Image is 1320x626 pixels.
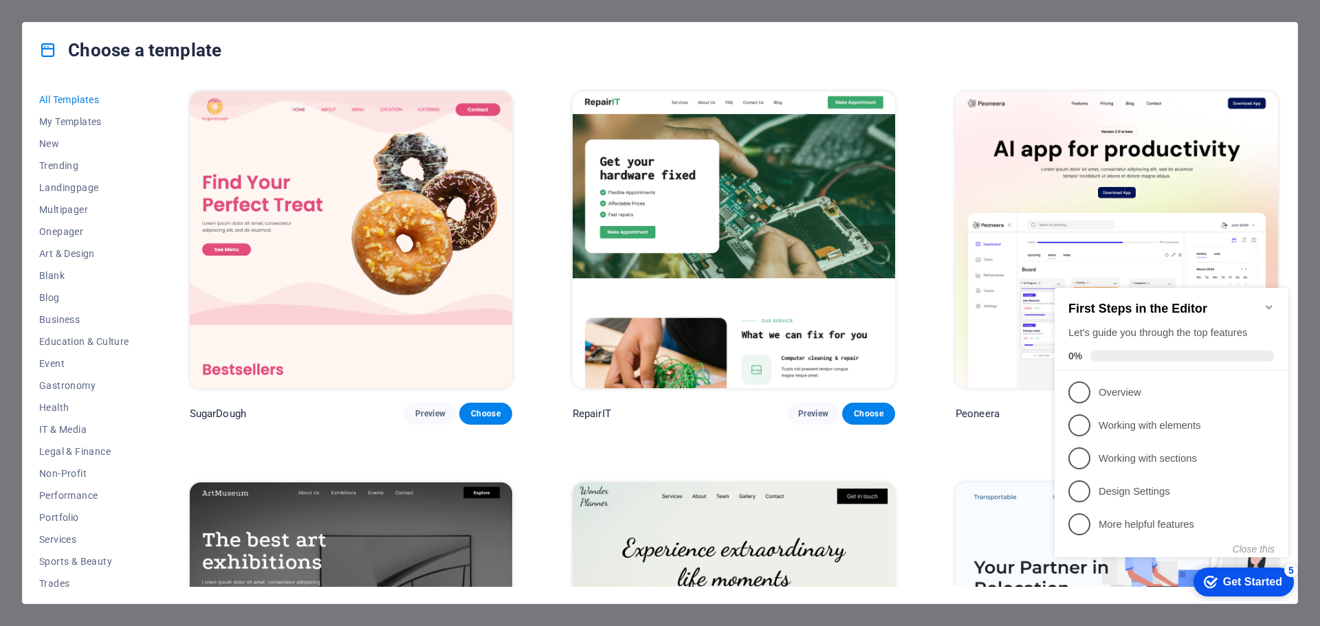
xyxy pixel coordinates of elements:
[39,490,129,501] span: Performance
[39,468,129,479] span: Non-Profit
[39,534,129,545] span: Services
[573,91,895,388] img: RepairIT
[39,331,129,353] button: Education & Culture
[39,375,129,396] button: Gastronomy
[39,292,129,303] span: Blog
[190,91,512,388] img: SugarDough
[39,309,129,331] button: Business
[39,446,129,457] span: Legal & Finance
[798,408,828,419] span: Preview
[39,199,129,221] button: Multipager
[39,138,129,149] span: New
[853,408,883,419] span: Choose
[190,407,246,421] p: SugarDough
[39,462,129,484] button: Non-Profit
[39,287,129,309] button: Blog
[39,177,129,199] button: Landingpage
[39,116,129,127] span: My Templates
[39,182,129,193] span: Landingpage
[787,403,839,425] button: Preview
[39,133,129,155] button: New
[39,39,221,61] h4: Choose a template
[39,578,129,589] span: Trades
[39,155,129,177] button: Trending
[459,403,511,425] button: Choose
[39,160,129,171] span: Trending
[39,424,129,435] span: IT & Media
[470,408,500,419] span: Choose
[49,118,214,132] p: Overview
[39,243,129,265] button: Art & Design
[19,58,225,72] div: Let's guide you through the top features
[39,528,129,550] button: Services
[39,204,129,215] span: Multipager
[956,91,1278,388] img: Peoneera
[39,221,129,243] button: Onepager
[214,34,225,45] div: Minimize checklist
[39,353,129,375] button: Event
[39,226,129,237] span: Onepager
[39,506,129,528] button: Portfolio
[39,572,129,594] button: Trades
[39,512,129,523] span: Portfolio
[39,248,129,259] span: Art & Design
[19,82,41,93] span: 0%
[842,403,894,425] button: Choose
[39,440,129,462] button: Legal & Finance
[956,407,1000,421] p: Peoneera
[5,174,239,207] li: Working with sections
[39,314,129,325] span: Business
[39,265,129,287] button: Blank
[49,216,214,231] p: Design Settings
[39,94,129,105] span: All Templates
[5,240,239,273] li: More helpful features
[49,183,214,198] p: Working with sections
[39,418,129,440] button: IT & Media
[39,484,129,506] button: Performance
[174,308,233,320] div: Get Started
[39,336,129,347] span: Education & Culture
[5,108,239,141] li: Overview
[39,396,129,418] button: Health
[5,141,239,174] li: Working with elements
[39,556,129,567] span: Sports & Beauty
[39,111,129,133] button: My Templates
[39,270,129,281] span: Blank
[235,295,249,309] div: 5
[39,380,129,391] span: Gastronomy
[39,550,129,572] button: Sports & Beauty
[49,150,214,165] p: Working with elements
[49,249,214,264] p: More helpful features
[5,207,239,240] li: Design Settings
[144,300,245,328] div: Get Started 5 items remaining, 0% complete
[19,34,225,48] h2: First Steps in the Editor
[39,89,129,111] button: All Templates
[39,402,129,413] span: Health
[415,408,445,419] span: Preview
[573,407,611,421] p: RepairIT
[39,358,129,369] span: Event
[404,403,456,425] button: Preview
[184,276,225,287] button: Close this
